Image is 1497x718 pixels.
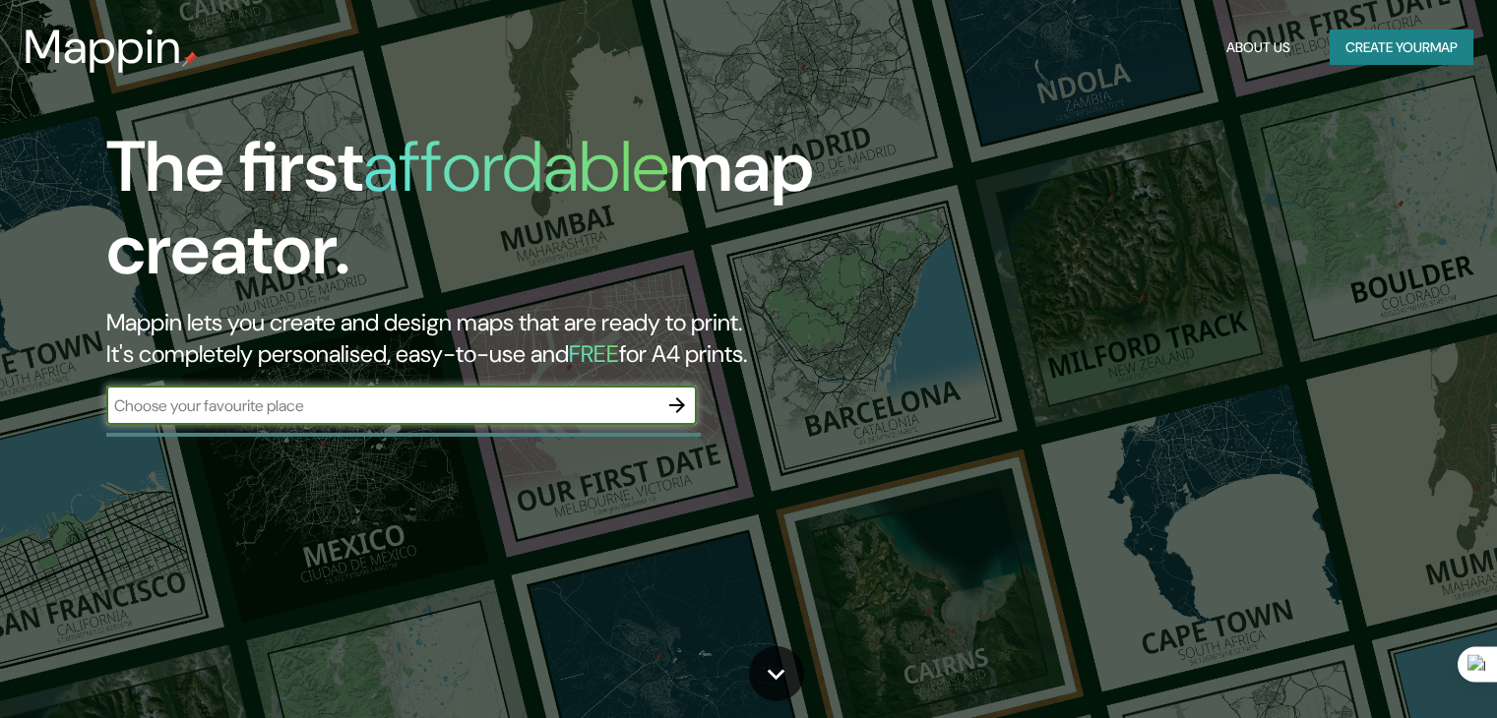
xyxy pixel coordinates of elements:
[106,394,657,417] input: Choose your favourite place
[106,126,855,307] h1: The first map creator.
[1218,30,1298,66] button: About Us
[1330,30,1473,66] button: Create yourmap
[106,307,855,370] h2: Mappin lets you create and design maps that are ready to print. It's completely personalised, eas...
[363,121,669,212] h1: affordable
[182,51,198,67] img: mappin-pin
[24,20,182,75] h3: Mappin
[569,338,619,369] h5: FREE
